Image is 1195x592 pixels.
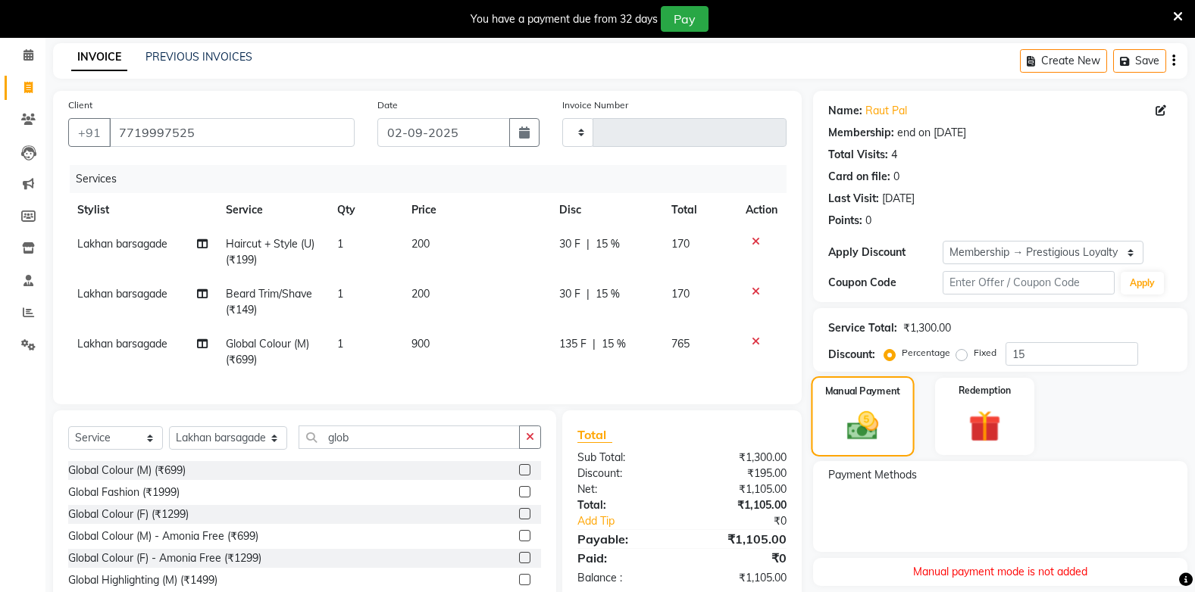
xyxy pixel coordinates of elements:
[587,236,590,252] span: |
[737,193,787,227] th: Action
[671,337,690,351] span: 765
[377,98,398,112] label: Date
[865,213,871,229] div: 0
[71,44,127,71] a: INVOICE
[411,237,430,251] span: 200
[1121,272,1164,294] button: Apply
[837,408,889,444] img: _cash.svg
[562,98,628,112] label: Invoice Number
[903,320,951,336] div: ₹1,300.00
[902,346,950,360] label: Percentage
[68,118,111,147] button: +91
[661,6,709,32] button: Pay
[974,346,996,360] label: Fixed
[596,236,620,252] span: 15 %
[1020,49,1107,73] button: Create New
[566,549,682,567] div: Paid:
[828,347,875,363] div: Discount:
[587,286,590,302] span: |
[566,450,682,466] div: Sub Total:
[566,497,682,513] div: Total:
[328,193,402,227] th: Qty
[566,481,682,497] div: Net:
[828,213,862,229] div: Points:
[77,287,167,301] span: Lakhan barsagade
[68,528,258,544] div: Global Colour (M) - Amonia Free (₹699)
[682,481,798,497] div: ₹1,105.00
[337,287,343,301] span: 1
[559,286,580,302] span: 30 F
[897,125,966,141] div: end on [DATE]
[882,191,915,207] div: [DATE]
[828,275,943,291] div: Coupon Code
[471,11,658,27] div: You have a payment due from 32 days
[68,550,261,566] div: Global Colour (F) - Amonia Free (₹1299)
[828,320,897,336] div: Service Total:
[550,193,662,227] th: Disc
[68,193,217,227] th: Stylist
[577,427,612,443] span: Total
[566,570,682,586] div: Balance :
[145,50,252,64] a: PREVIOUS INVOICES
[566,466,682,481] div: Discount:
[828,147,888,163] div: Total Visits:
[596,286,620,302] span: 15 %
[559,236,580,252] span: 30 F
[828,467,917,483] span: Payment Methods
[602,336,626,352] span: 15 %
[893,169,899,185] div: 0
[226,237,314,266] span: Haircut + Style (U) (₹199)
[671,237,690,251] span: 170
[337,237,343,251] span: 1
[701,513,798,529] div: ₹0
[682,570,798,586] div: ₹1,105.00
[682,450,798,466] div: ₹1,300.00
[593,336,596,352] span: |
[226,337,309,366] span: Global Colour (M) (₹699)
[402,193,550,227] th: Price
[865,103,907,119] a: Raut Pal
[299,425,519,449] input: Search or Scan
[825,384,901,398] label: Manual Payment
[828,103,862,119] div: Name:
[1113,49,1166,73] button: Save
[77,337,167,351] span: Lakhan barsagade
[943,271,1115,294] input: Enter Offer / Coupon Code
[566,530,682,548] div: Payable:
[68,506,189,522] div: Global Colour (F) (₹1299)
[671,287,690,301] span: 170
[68,485,180,500] div: Global Fashion (₹1999)
[828,125,894,141] div: Membership:
[828,169,890,185] div: Card on file:
[109,118,355,147] input: Search by Name/Mobile/Email/Code
[959,407,1010,446] img: _gift.svg
[566,513,702,529] a: Add Tip
[959,384,1011,397] label: Redemption
[411,337,430,351] span: 900
[828,191,879,207] div: Last Visit:
[559,336,587,352] span: 135 F
[682,530,798,548] div: ₹1,105.00
[68,98,92,112] label: Client
[70,165,798,193] div: Services
[411,287,430,301] span: 200
[217,193,328,227] th: Service
[68,463,186,478] div: Global Colour (M) (₹699)
[662,193,737,227] th: Total
[682,466,798,481] div: ₹195.00
[68,572,217,588] div: Global Highlighting (M) (₹1499)
[337,337,343,351] span: 1
[682,497,798,513] div: ₹1,105.00
[226,287,312,316] span: Beard Trim/Shave (₹149)
[682,549,798,567] div: ₹0
[77,237,167,251] span: Lakhan barsagade
[828,245,943,260] div: Apply Discount
[891,147,897,163] div: 4
[813,558,1187,586] div: Manual payment mode is not added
